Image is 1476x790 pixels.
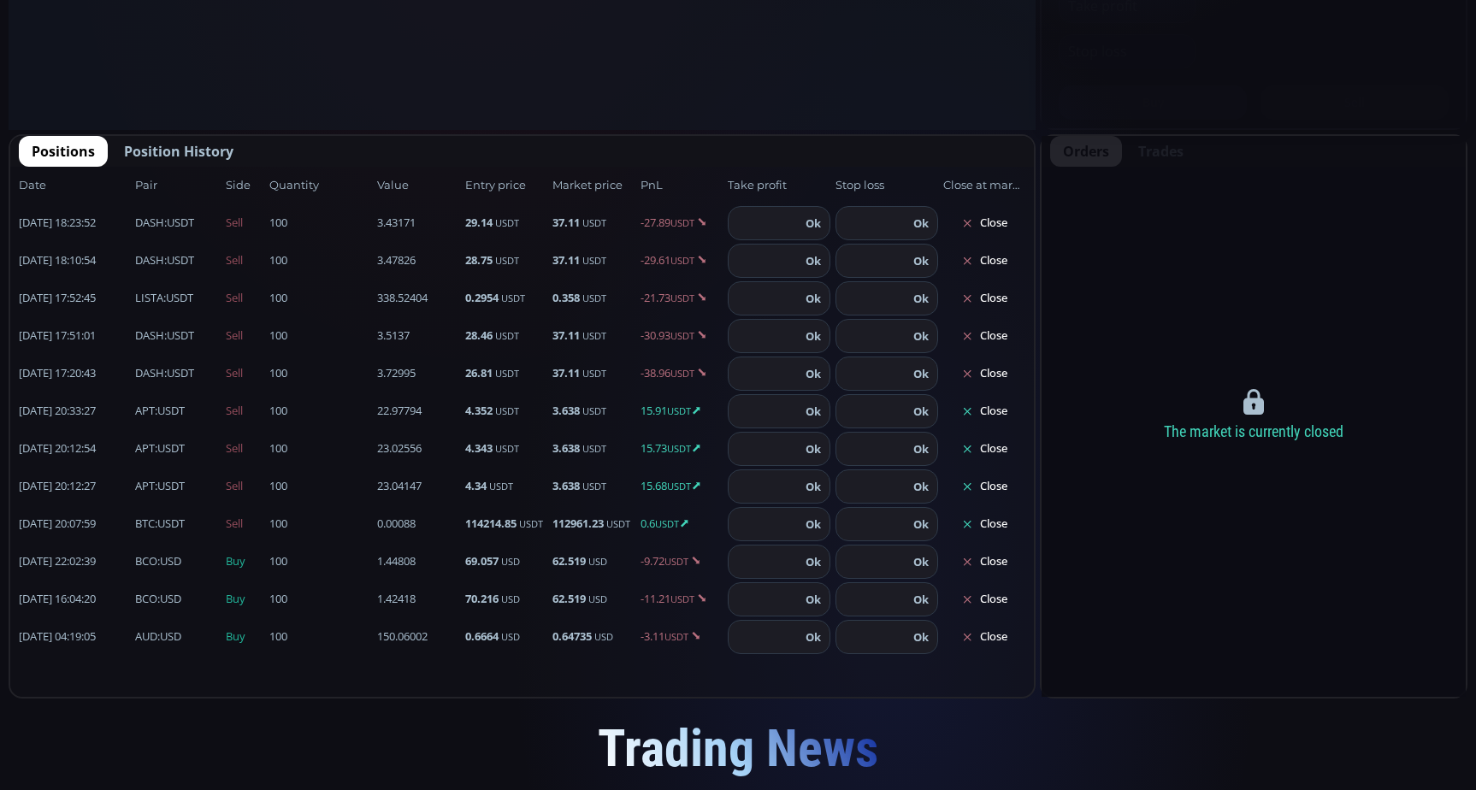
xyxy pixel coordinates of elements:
span: -27.89 [641,215,723,232]
b: BCO [135,553,157,569]
span: Sell [226,252,264,269]
span: :USDT [135,290,193,307]
small: USDT [670,329,694,342]
button: Ok [800,327,826,345]
small: USDT [582,292,606,304]
span: [DATE] 18:23:52 [19,215,130,232]
button: Position History [111,136,246,167]
small: USDT [667,404,691,417]
small: USDT [582,480,606,492]
span: Buy [226,628,264,646]
button: Close [943,586,1025,613]
button: Ok [908,477,934,496]
span: [DATE] 17:52:45 [19,290,130,307]
small: USD [594,630,613,643]
span: 100 [269,290,372,307]
button: Close [943,360,1025,387]
b: 4.352 [465,403,493,418]
span: -38.96 [641,365,723,382]
span: 3.43171 [377,215,460,232]
small: USDT [495,442,519,455]
b: AUD [135,628,157,644]
b: 37.11 [552,327,580,343]
small: USDT [670,254,694,267]
b: 70.216 [465,591,499,606]
button: Ok [800,552,826,571]
button: Ok [908,515,934,534]
span: 100 [269,628,372,646]
button: Ok [908,552,934,571]
button: Positions [19,136,108,167]
span: Stop loss [835,177,938,194]
span: :USD [135,553,181,570]
span: 100 [269,440,372,457]
b: 3.638 [552,478,580,493]
b: 114214.85 [465,516,517,531]
span: 23.02556 [377,440,460,457]
button: Close [943,247,1025,274]
small: USDT [606,517,630,530]
button: Close [943,435,1025,463]
small: USDT [519,517,543,530]
button: Ok [800,515,826,534]
span: Sell [226,365,264,382]
span: [DATE] 20:07:59 [19,516,130,533]
b: 69.057 [465,553,499,569]
span: 100 [269,516,372,533]
span: 15.73 [641,440,723,457]
button: Ok [908,214,934,233]
button: Close [943,473,1025,500]
b: 37.11 [552,365,580,380]
small: USD [501,592,520,605]
b: 4.343 [465,440,493,456]
span: 100 [269,591,372,608]
small: USDT [664,630,688,643]
small: USDT [670,292,694,304]
span: :USD [135,591,181,608]
span: Value [377,177,460,194]
span: Quantity [269,177,372,194]
b: 62.519 [552,553,586,569]
small: USDT [495,216,519,229]
span: 15.91 [641,403,723,420]
span: Pair [135,177,221,194]
button: Ok [800,590,826,609]
span: -30.93 [641,327,723,345]
small: USDT [670,367,694,380]
span: :USDT [135,440,185,457]
span: :USDT [135,478,185,495]
b: 62.519 [552,591,586,606]
button: Close [943,510,1025,538]
small: USDT [582,254,606,267]
span: [DATE] 04:19:05 [19,628,130,646]
b: 37.11 [552,252,580,268]
small: USDT [495,329,519,342]
button: Close [943,548,1025,575]
span: -3.11 [641,628,723,646]
b: BTC [135,516,155,531]
small: USDT [582,442,606,455]
span: Buy [226,591,264,608]
button: Close [943,209,1025,237]
span: :USDT [135,252,194,269]
span: Side [226,177,264,194]
button: Ok [800,251,826,270]
span: [DATE] 17:51:01 [19,327,130,345]
b: 0.2954 [465,290,499,305]
small: USDT [582,404,606,417]
b: BCO [135,591,157,606]
button: Ok [800,402,826,421]
span: [DATE] 17:20:43 [19,365,130,382]
button: Ok [800,364,826,383]
b: DASH [135,215,164,230]
b: 112961.23 [552,516,604,531]
span: [DATE] 20:12:54 [19,440,130,457]
small: USD [501,630,520,643]
span: 0.6 [641,516,723,533]
b: 0.358 [552,290,580,305]
button: Ok [800,628,826,646]
small: USD [588,555,607,568]
span: Sell [226,516,264,533]
button: Ok [908,628,934,646]
span: Take profit [728,177,830,194]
